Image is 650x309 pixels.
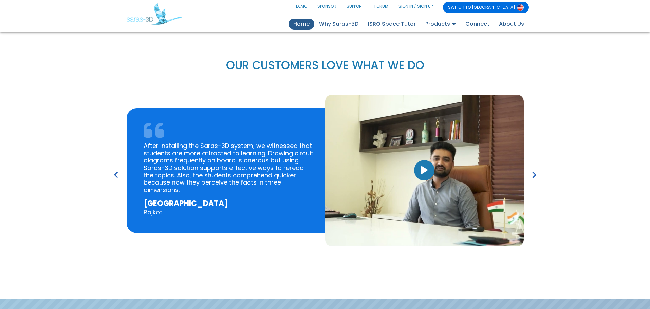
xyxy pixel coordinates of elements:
i: keyboard_arrow_left [110,169,123,181]
a: Why Saras-3D [314,19,363,30]
span: Next [528,176,541,184]
a: DEMO [296,2,312,13]
i: keyboard_arrow_right [528,169,541,181]
img: Switch to USA [517,4,524,11]
p: Rajkot [144,209,313,216]
a: SWITCH TO [GEOGRAPHIC_DATA] [443,2,529,13]
a: SUPPORT [341,2,369,13]
p: After installing the Saras-3D system, we witnessed that students are more attracted to learning. ... [144,142,313,193]
h5: [GEOGRAPHIC_DATA] [144,199,313,209]
a: About Us [494,19,529,30]
img: Saras 3D [127,3,182,25]
p: OUR CUSTOMERS LOVE WHAT WE DO [127,58,524,73]
span: Previous [110,176,123,184]
a: SIGN IN / SIGN UP [393,2,438,13]
a: Home [289,19,314,30]
a: SPONSOR [312,2,341,13]
a: Connect [461,19,494,30]
a: FORUM [369,2,393,13]
a: Products [421,19,461,30]
a: ISRO Space Tutor [363,19,421,30]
